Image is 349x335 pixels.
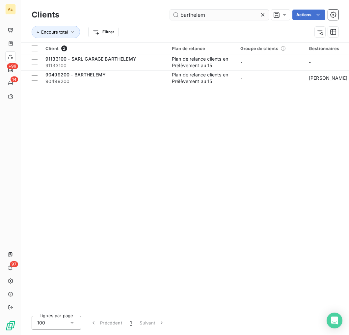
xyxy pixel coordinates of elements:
span: +99 [7,63,18,69]
button: Filtrer [88,27,119,37]
span: [PERSON_NAME] [309,75,347,81]
button: Précédent [86,316,126,330]
span: - [240,59,242,65]
span: 91133100 [45,62,164,69]
span: 100 [37,320,45,326]
div: Plan de relance clients en Prélèvement au 15 [172,56,232,69]
span: Client [45,46,59,51]
div: Plan de relance clients en Prélèvement au 15 [172,71,232,85]
button: Encours total [32,26,80,38]
span: 14 [11,76,18,82]
button: 1 [126,316,136,330]
span: 90499200 [45,78,164,85]
span: 97 [10,261,18,267]
input: Rechercher [170,10,269,20]
button: Suivant [136,316,169,330]
span: 90499200 - BARTHELEMY [45,72,106,77]
span: 1 [130,320,132,326]
span: 91133100 - SARL GARAGE BARTHELEMY [45,56,136,62]
div: Plan de relance [172,46,232,51]
span: 2 [61,45,67,51]
span: - [240,75,242,81]
h3: Clients [32,9,59,21]
div: AE [5,4,16,14]
span: Groupe de clients [240,46,279,51]
button: Actions [292,10,325,20]
span: - [309,59,311,65]
img: Logo LeanPay [5,321,16,331]
span: Encours total [41,29,68,35]
div: Open Intercom Messenger [327,313,342,328]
